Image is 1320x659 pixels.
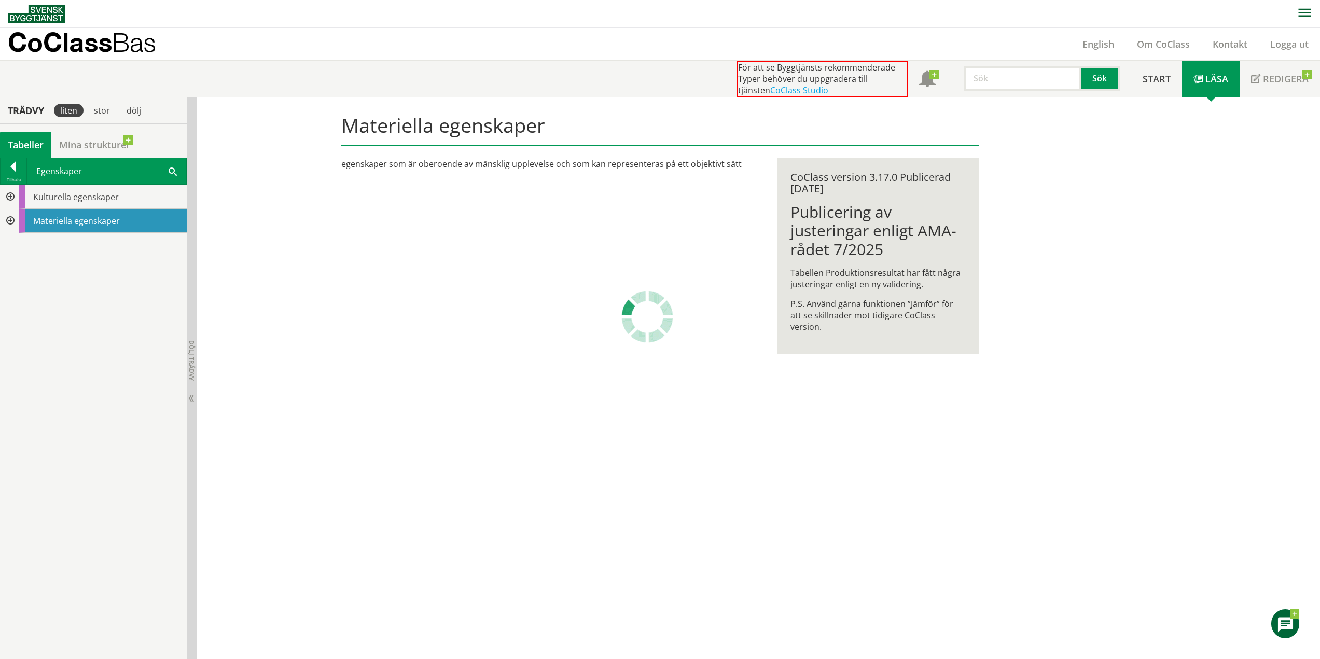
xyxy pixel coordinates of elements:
div: Trädvy [2,105,50,116]
h1: Publicering av justeringar enligt AMA-rådet 7/2025 [790,203,965,259]
span: Bas [112,27,156,58]
a: Om CoClass [1126,38,1201,50]
span: Materiella egenskaper [33,215,120,227]
div: För att se Byggtjänsts rekommenderade Typer behöver du uppgradera till tjänsten [737,61,908,97]
span: Sök i tabellen [169,165,177,176]
p: CoClass [8,36,156,48]
input: Sök [964,66,1081,91]
a: CoClassBas [8,28,178,60]
div: liten [54,104,84,117]
p: P.S. Använd gärna funktionen ”Jämför” för att se skillnader mot tidigare CoClass version. [790,298,965,332]
div: Egenskaper [27,158,186,184]
span: Läsa [1205,73,1228,85]
button: Sök [1081,66,1120,91]
a: Redigera [1240,61,1320,97]
div: stor [88,104,116,117]
span: Kulturella egenskaper [33,191,119,203]
a: Logga ut [1259,38,1320,50]
p: Tabellen Produktionsresultat har fått några justeringar enligt en ny validering. [790,267,965,290]
h1: Materiella egenskaper [341,114,979,146]
span: Start [1143,73,1171,85]
a: English [1071,38,1126,50]
a: Läsa [1182,61,1240,97]
div: CoClass version 3.17.0 Publicerad [DATE] [790,172,965,194]
span: Dölj trädvy [187,340,196,381]
img: Laddar [621,291,673,343]
div: dölj [120,104,147,117]
a: Start [1131,61,1182,97]
img: Svensk Byggtjänst [8,5,65,23]
a: Kontakt [1201,38,1259,50]
a: CoClass Studio [770,85,828,96]
span: Redigera [1263,73,1309,85]
div: Tillbaka [1,176,26,184]
a: Mina strukturer [51,132,138,158]
div: egenskaper som är oberoende av mänsklig upplevelse och som kan representeras på ett objektivt sätt [341,158,761,170]
span: Notifikationer [919,72,936,88]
